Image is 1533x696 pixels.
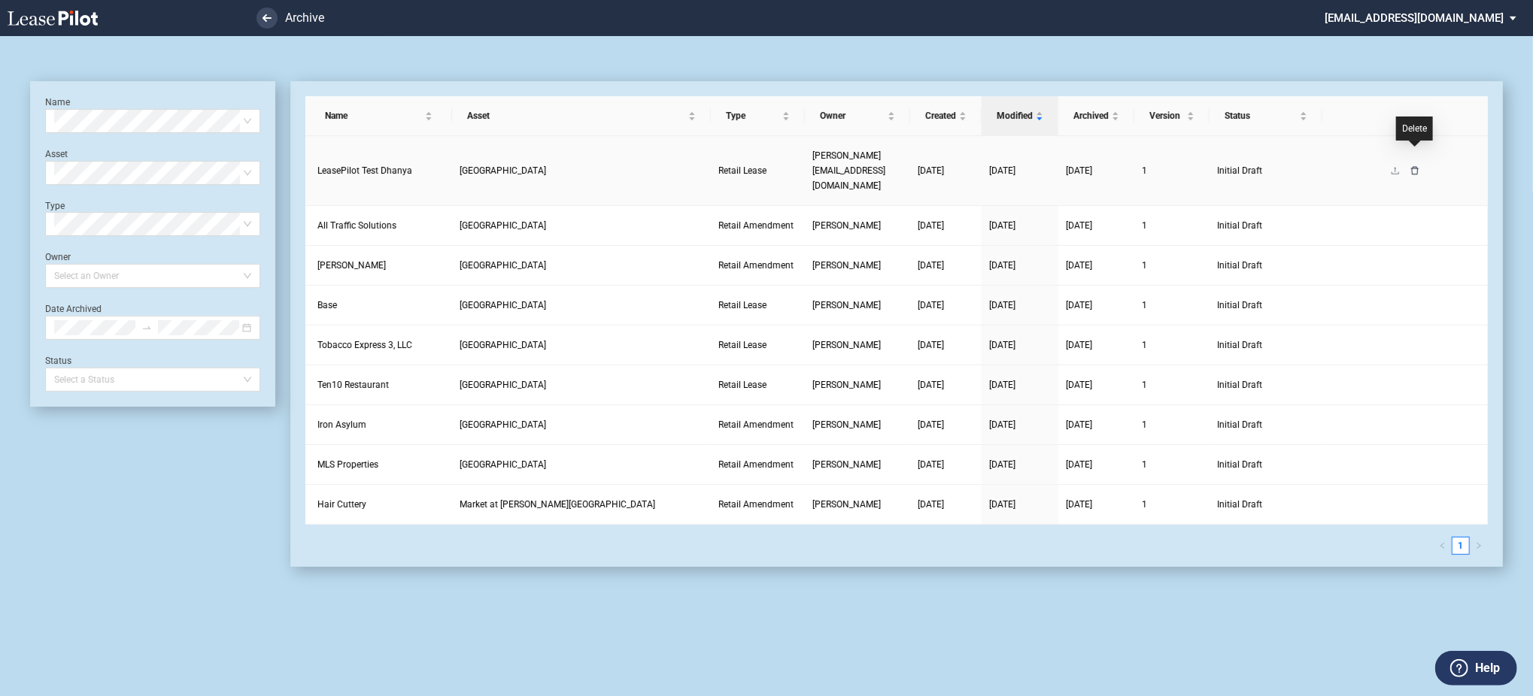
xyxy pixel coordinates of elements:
span: Market at Opitz Crossing [460,499,655,510]
span: Initial Draft [1217,298,1315,313]
span: Initial Draft [1217,497,1315,512]
span: Initial Draft [1217,337,1315,353]
a: [PERSON_NAME] [812,258,903,273]
span: [DATE] [1066,300,1092,310]
li: Next Page [1470,537,1488,555]
span: 1 [1142,300,1147,310]
span: left [1439,542,1446,549]
span: Status [1225,108,1297,123]
span: Owner [820,108,885,123]
span: Retail Amendment [718,419,794,430]
a: [PERSON_NAME] [812,457,903,472]
span: Commerce Centre [460,459,546,470]
span: Ten10 Restaurant [317,380,389,390]
li: 1 [1452,537,1470,555]
span: delete [1410,166,1419,175]
label: Status [45,356,71,366]
span: 1 [1142,419,1147,430]
span: 1 [1142,340,1147,350]
span: [DATE] [989,300,1015,310]
th: Modified [982,96,1058,136]
span: Shalom Tikvah [317,260,386,271]
span: Tobacco Express 3, LLC [317,340,412,350]
span: Neil Schechter [812,380,881,390]
label: Owner [45,252,71,262]
span: Initial Draft [1217,457,1315,472]
span: Neil Schechter [812,300,881,310]
th: Archived [1058,96,1134,136]
th: Owner [805,96,910,136]
span: Archived [1073,108,1109,123]
label: Date Archived [45,304,102,314]
span: Retail Lease [718,380,766,390]
span: [DATE] [918,165,944,176]
span: 1 [1142,220,1147,231]
span: Initial Draft [1217,417,1315,432]
span: [DATE] [989,340,1015,350]
span: [DATE] [918,380,944,390]
span: [DATE] [1066,419,1092,430]
span: swap-right [141,322,152,333]
a: [PERSON_NAME] [812,218,903,233]
span: [DATE] [1066,220,1092,231]
th: Version [1134,96,1210,136]
a: [PERSON_NAME] [812,337,903,353]
span: 1 [1142,499,1147,510]
label: Name [45,97,70,107]
span: MLS Properties [317,459,378,470]
span: LeasePilot Test Dhanya [317,165,412,176]
span: Initial Draft [1217,218,1315,233]
span: Neil Schechter [812,220,881,231]
span: Type [726,108,779,123]
span: casto@leasepilot.co [812,150,885,191]
span: Neil Schechter [812,499,881,510]
span: [DATE] [1066,165,1092,176]
span: [DATE] [1066,499,1092,510]
th: Type [711,96,805,136]
span: [DATE] [989,220,1015,231]
span: Retail Lease [718,340,766,350]
span: Hair Cuttery [317,499,366,510]
span: [DATE] [918,459,944,470]
a: 1 [1453,537,1469,554]
span: Name [325,108,421,123]
span: 40 West Shopping Center [460,165,546,176]
span: [DATE] [918,220,944,231]
span: Cherry Valley Plaza [460,340,546,350]
span: Neil Schechter [812,260,881,271]
label: Help [1475,658,1500,678]
span: Retail Amendment [718,260,794,271]
span: Retail Amendment [718,459,794,470]
a: [PERSON_NAME] [812,497,903,512]
li: Previous Page [1434,537,1452,555]
span: Modified [997,108,1033,123]
span: Initial Draft [1217,163,1315,178]
span: [DATE] [918,499,944,510]
span: Retail Lease [718,300,766,310]
span: [DATE] [1066,260,1092,271]
span: 1 [1142,380,1147,390]
span: Base [317,300,337,310]
a: [PERSON_NAME] [812,298,903,313]
span: 1 [1142,165,1147,176]
label: Asset [45,149,68,159]
span: All Traffic Solutions [317,220,396,231]
button: left [1434,537,1452,555]
span: [DATE] [989,499,1015,510]
span: [DATE] [918,260,944,271]
span: Created [925,108,956,123]
span: upload [1391,166,1400,175]
button: right [1470,537,1488,555]
span: Kempsville Crossing [460,419,546,430]
span: Iron Asylum [317,419,366,430]
span: Chantilly Plaza [460,220,546,231]
span: [DATE] [1066,459,1092,470]
span: [DATE] [989,165,1015,176]
label: Type [45,201,65,211]
span: to [141,322,152,333]
span: 1 [1142,459,1147,470]
a: [PERSON_NAME] [812,417,903,432]
span: [DATE] [918,340,944,350]
span: [DATE] [1066,340,1092,350]
span: [DATE] [989,260,1015,271]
